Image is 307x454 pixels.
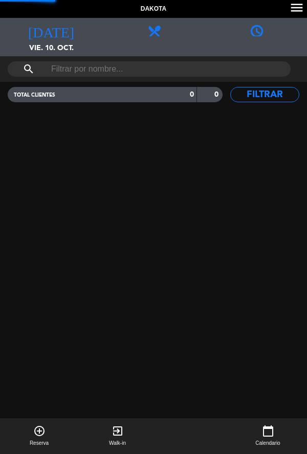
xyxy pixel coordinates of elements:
[30,439,49,447] span: Reserva
[112,425,124,437] i: exit_to_app
[262,425,274,437] i: calendar_today
[190,91,194,98] strong: 0
[50,61,248,77] input: Filtrar por nombre...
[229,418,307,454] button: calendar_todayCalendario
[14,93,55,98] span: TOTAL CLIENTES
[214,91,221,98] strong: 0
[141,4,166,14] span: Dakota
[33,425,46,437] i: add_circle_outline
[109,439,126,447] span: Walk-in
[23,63,35,75] i: search
[230,87,299,102] button: Filtrar
[255,439,280,447] span: Calendario
[78,418,157,454] button: exit_to_appWalk-in
[28,23,74,37] i: [DATE]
